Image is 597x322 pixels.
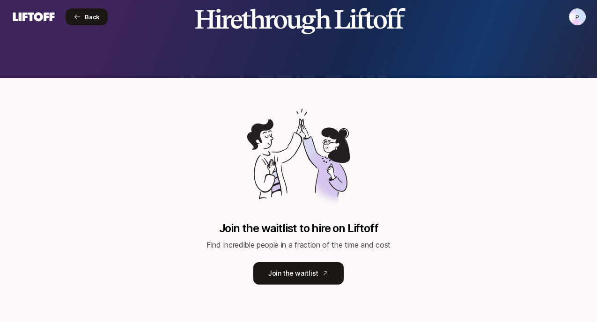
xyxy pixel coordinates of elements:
[66,8,108,25] button: Back
[569,8,586,25] button: P
[219,222,378,235] p: Join the waitlist to hire on Liftoff
[206,239,391,251] p: Find incredible people in a fraction of the time and cost
[575,11,579,22] p: P
[85,12,100,22] span: Back
[253,262,344,285] a: Join the waitlist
